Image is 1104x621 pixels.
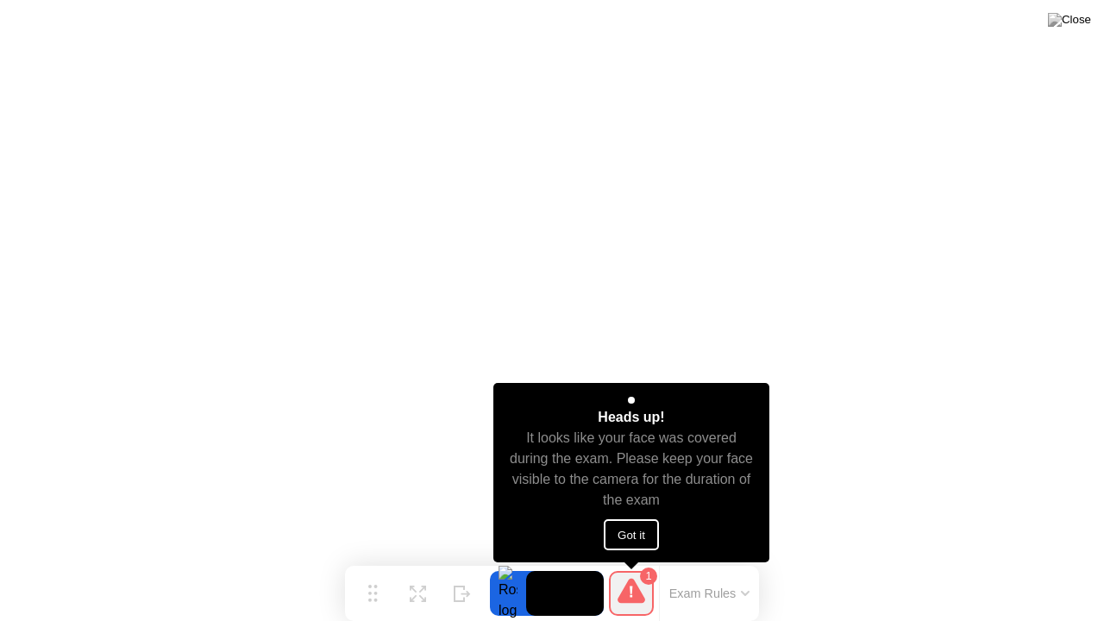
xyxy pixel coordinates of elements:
button: Exam Rules [664,586,756,601]
div: 1 [640,568,657,585]
button: Got it [604,519,659,550]
img: Close [1048,13,1091,27]
div: It looks like your face was covered during the exam. Please keep your face visible to the camera ... [509,428,755,511]
div: Heads up! [598,407,664,428]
